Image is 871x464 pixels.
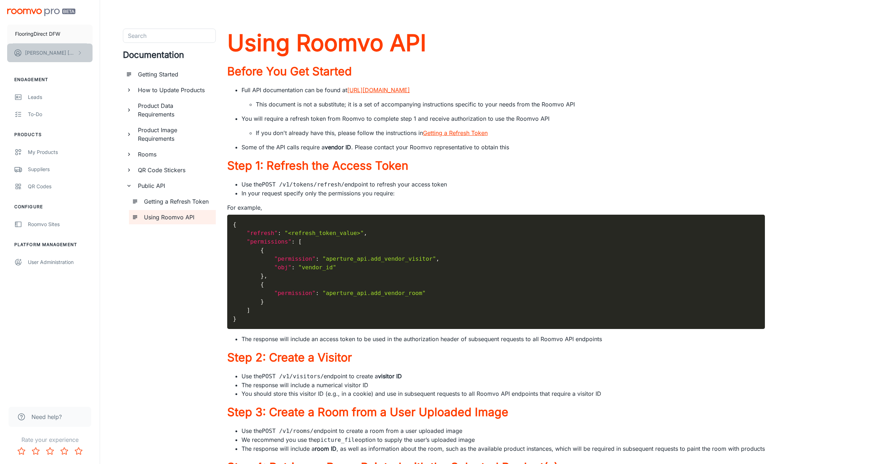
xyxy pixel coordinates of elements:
[242,335,765,343] li: The response will include an access token to be used in the authorization header of subsequent re...
[28,220,93,228] div: Roomvo Sites
[233,221,237,228] span: {
[315,255,319,262] span: :
[25,49,75,57] p: [PERSON_NAME] [PERSON_NAME]
[292,238,295,245] span: :
[28,93,93,101] div: Leads
[278,230,281,236] span: :
[28,258,93,266] div: User Administration
[298,238,302,245] span: [
[7,25,93,43] button: FlooringDirect DFW
[138,166,210,174] h6: QR Code Stickers
[247,230,278,236] span: "refresh"
[227,203,765,212] p: For example,
[262,373,324,380] code: POST /v1/visitors/
[227,404,765,421] a: Step 3: Create a Room from a User Uploaded Image
[28,165,93,173] div: Suppliers
[31,413,62,421] span: Need help?
[144,213,210,221] h6: Using Roomvo API
[298,264,336,271] span: "vendor_id"
[262,181,344,188] code: POST /v1/tokens/refresh/
[233,315,237,322] span: }
[28,110,93,118] div: To-do
[227,157,765,174] a: Step 1: Refresh the Access Token
[43,444,57,458] button: Rate 3 star
[138,86,210,94] h6: How to Update Products
[29,444,43,458] button: Rate 2 star
[285,230,364,236] span: "<refresh_token_value>"
[138,70,210,79] h6: Getting Started
[7,9,75,16] img: Roomvo PRO Beta
[144,197,210,206] h6: Getting a Refresh Token
[260,281,264,288] span: {
[247,238,292,245] span: "permissions"
[227,349,765,366] a: Step 2: Create a Visitor
[28,183,93,190] div: QR Codes
[436,255,439,262] span: ,
[242,435,765,444] li: We recommend you use the option to supply the user’s uploaded image
[138,101,210,119] h6: Product Data Requirements
[14,444,29,458] button: Rate 1 star
[423,129,488,136] a: Getting a Refresh Token
[7,44,93,62] button: [PERSON_NAME] [PERSON_NAME]
[242,444,765,453] li: The response will include a , as well as information about the room, such as the available produc...
[274,264,292,271] span: "obj"
[325,144,351,151] strong: vendor ID
[242,180,765,189] li: Use the endpoint to refresh your access token
[227,63,765,80] a: Before You Get Started
[260,273,264,279] span: }
[256,129,765,137] li: If you don't already have this, please follow the instructions in
[292,264,295,271] span: :
[260,247,264,254] span: {
[242,189,765,198] li: In your request specify only the permissions you require:
[242,381,765,389] li: The response will include a numerical visitor ID
[274,290,316,296] span: "permission"
[317,436,358,443] code: picture_file
[315,290,319,296] span: :
[242,86,765,109] li: Full API documentation can be found at
[378,373,402,380] strong: visitor ID
[227,29,765,57] a: Using Roomvo API
[264,273,268,279] span: ,
[123,67,216,226] ul: documentation page list
[138,181,210,190] h6: Public API
[364,230,367,236] span: ,
[322,290,425,296] span: "aperture_api.add_vendor_room"
[242,114,765,137] li: You will require a refresh token from Roomvo to complete step 1 and receive authorization to use ...
[322,255,436,262] span: "aperture_api.add_vendor_visitor"
[242,372,765,381] li: Use the endpoint to create a
[212,35,213,37] button: Open
[71,444,86,458] button: Rate 5 star
[260,298,264,305] span: }
[256,100,765,109] li: This document is not a substitute; it is a set of accompanying instructions specific to your need...
[274,255,316,262] span: "permission"
[242,389,765,398] li: You should store this visitor ID (e.g., in a cookie) and use in subsequent requests to all Roomvo...
[242,143,765,151] li: Some of the API calls require a . Please contact your Roomvo representative to obtain this
[6,435,94,444] p: Rate your experience
[247,307,250,314] span: ]
[347,86,410,94] a: [URL][DOMAIN_NAME]
[15,30,60,38] p: FlooringDirect DFW
[123,49,216,61] h4: Documentation
[315,445,337,452] strong: room ID
[242,426,765,435] li: Use the endpoint to create a room from a user uploaded image
[138,150,210,159] h6: Rooms
[262,428,314,434] code: POST /v1/rooms/
[28,148,93,156] div: My Products
[57,444,71,458] button: Rate 4 star
[138,126,210,143] h6: Product Image Requirements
